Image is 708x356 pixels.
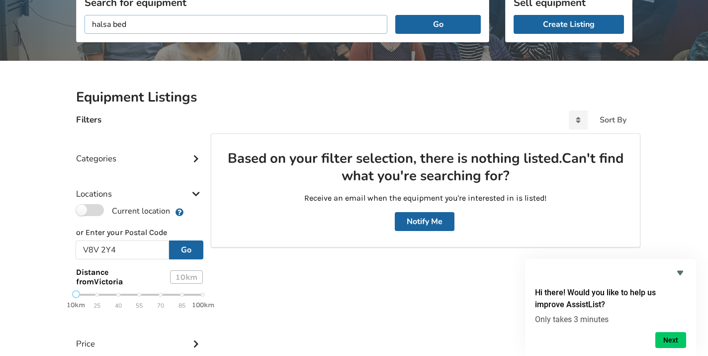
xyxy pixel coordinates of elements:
div: Price [76,319,203,354]
button: Hide survey [674,267,686,279]
span: Distance from Victoria [76,267,141,286]
div: Sort By [600,116,626,124]
p: Receive an email when the equipment you're interested in is listed! [227,193,623,204]
span: 70 [157,300,164,312]
button: Go [395,15,480,34]
div: Locations [76,169,203,204]
input: I am looking for... [85,15,388,34]
a: Create Listing [514,15,624,34]
div: Hi there! Would you like to help us improve AssistList? [535,267,686,348]
h2: Based on your filter selection, there is nothing listed. Can't find what you're searching for? [227,150,623,185]
div: Categories [76,133,203,169]
div: 10 km [170,270,203,284]
h4: Filters [76,114,101,125]
button: Next question [655,332,686,348]
p: Only takes 3 minutes [535,315,686,324]
button: Notify Me [395,212,454,231]
label: Current location [76,204,170,217]
button: Go [169,240,203,259]
h2: Hi there! Would you like to help us improve AssistList? [535,287,686,311]
strong: 10km [67,301,85,309]
p: or Enter your Postal Code [76,227,203,238]
span: 25 [93,300,100,312]
span: 55 [136,300,143,312]
input: Post Code [76,240,170,259]
span: 40 [115,300,122,312]
h2: Equipment Listings [76,89,632,106]
strong: 100km [192,301,214,309]
span: 85 [178,300,185,312]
